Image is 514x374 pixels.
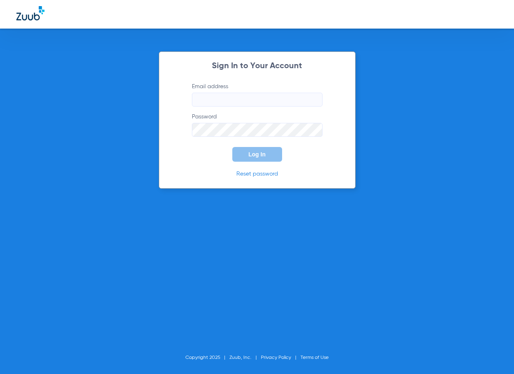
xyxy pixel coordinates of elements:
[16,6,45,20] img: Zuub Logo
[229,354,261,362] li: Zuub, Inc.
[192,123,323,137] input: Password
[473,335,514,374] iframe: Chat Widget
[236,171,278,177] a: Reset password
[180,62,335,70] h2: Sign In to Your Account
[300,355,329,360] a: Terms of Use
[192,82,323,107] label: Email address
[249,151,266,158] span: Log In
[185,354,229,362] li: Copyright 2025
[192,93,323,107] input: Email address
[232,147,282,162] button: Log In
[192,113,323,137] label: Password
[261,355,291,360] a: Privacy Policy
